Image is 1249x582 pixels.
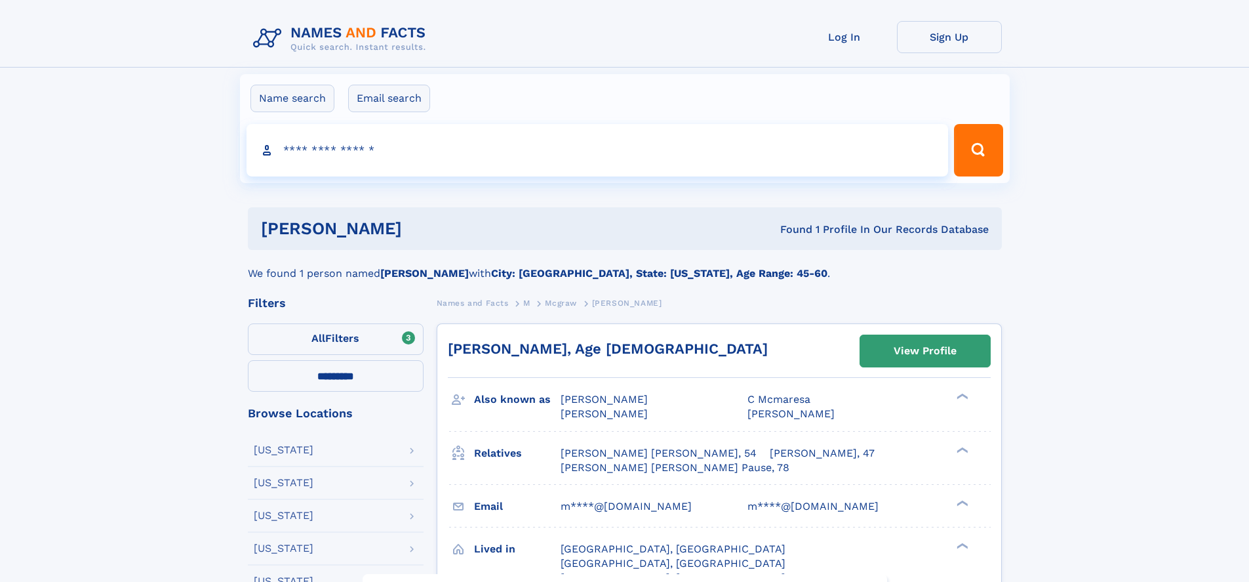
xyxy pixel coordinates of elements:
div: Browse Locations [248,407,424,419]
span: Mcgraw [545,299,577,308]
b: City: [GEOGRAPHIC_DATA], State: [US_STATE], Age Range: 45-60 [491,267,827,280]
span: [GEOGRAPHIC_DATA], [GEOGRAPHIC_DATA] [561,543,785,555]
a: [PERSON_NAME] [PERSON_NAME], 54 [561,446,757,461]
div: [US_STATE] [254,543,313,554]
h3: Lived in [474,538,561,560]
a: View Profile [860,335,990,367]
div: [US_STATE] [254,510,313,521]
span: M [523,299,530,308]
button: Search Button [954,124,1002,177]
div: Filters [248,297,424,309]
div: ❯ [953,499,969,507]
span: [PERSON_NAME] [561,407,648,420]
label: Email search [348,85,430,112]
a: Sign Up [897,21,1002,53]
a: Log In [792,21,897,53]
h3: Also known as [474,388,561,411]
a: [PERSON_NAME] [PERSON_NAME] Pause, 78 [561,461,789,475]
label: Filters [248,323,424,355]
a: [PERSON_NAME], Age [DEMOGRAPHIC_DATA] [448,341,768,357]
div: ❯ [953,541,969,550]
a: [PERSON_NAME], 47 [770,446,875,461]
span: All [311,332,325,344]
img: Logo Names and Facts [248,21,437,56]
a: Names and Facts [437,295,509,311]
a: M [523,295,530,311]
div: [US_STATE] [254,445,313,455]
div: ❯ [953,446,969,454]
a: Mcgraw [545,295,577,311]
div: We found 1 person named with . [248,250,1002,281]
h3: Email [474,495,561,518]
div: View Profile [894,336,957,366]
span: [GEOGRAPHIC_DATA], [GEOGRAPHIC_DATA] [561,557,785,570]
div: Found 1 Profile In Our Records Database [591,222,989,237]
span: C Mcmaresa [747,393,810,405]
label: Name search [250,85,334,112]
div: ❯ [953,392,969,401]
span: [PERSON_NAME] [592,299,662,308]
b: [PERSON_NAME] [380,267,469,280]
h3: Relatives [474,442,561,465]
h1: [PERSON_NAME] [261,220,591,237]
span: [PERSON_NAME] [747,407,835,420]
span: [PERSON_NAME] [561,393,648,405]
input: search input [247,124,949,177]
div: [US_STATE] [254,478,313,488]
